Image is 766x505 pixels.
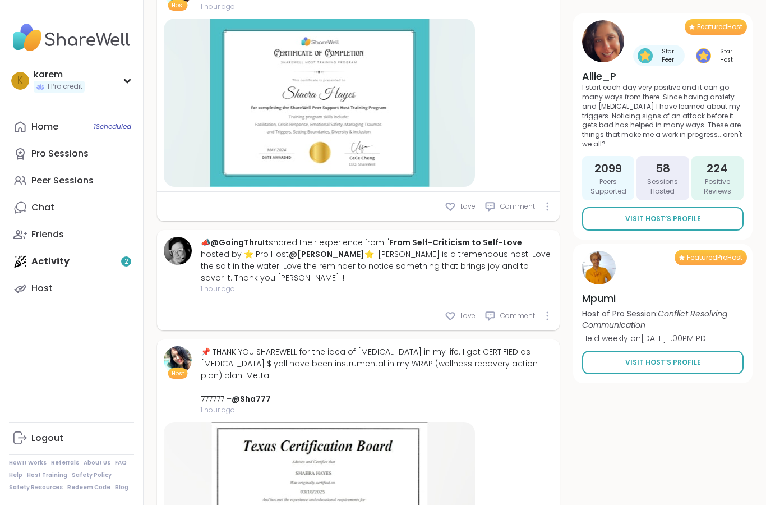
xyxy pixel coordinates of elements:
[9,484,63,492] a: Safety Resources
[582,333,744,344] p: Held weekly on [DATE] 1:00PM PDT
[164,237,192,265] img: GoingThruIt
[9,471,22,479] a: Help
[500,311,535,321] span: Comment
[201,284,553,294] span: 1 hour ago
[201,405,553,415] span: 1 hour ago
[582,308,744,330] p: Host of Pro Session:
[582,69,744,83] h4: Allie_P
[696,48,711,63] img: Star Host
[687,253,742,262] span: Featured Pro Host
[9,167,134,194] a: Peer Sessions
[582,207,744,231] a: Visit Host’s Profile
[47,82,82,91] span: 1 Pro credit
[625,357,701,368] span: Visit Host’s Profile
[31,228,64,241] div: Friends
[638,48,653,63] img: Star Peer
[172,1,184,10] span: Host
[655,47,680,64] span: Star Peer
[9,113,134,140] a: Home1Scheduled
[9,425,134,452] a: Logout
[707,160,728,176] span: 224
[582,83,744,149] p: I start each day very positive and it can go many ways from there. Since having anxiety and [MEDI...
[72,471,112,479] a: Safety Policy
[582,351,744,374] a: Visit Host’s Profile
[582,20,624,62] img: Allie_P
[641,177,684,196] span: Sessions Hosted
[201,237,553,284] div: 📣 shared their experience from " " hosted by ⭐ Pro Host ⭐: [PERSON_NAME] is a tremendous host. Lo...
[67,484,110,492] a: Redeem Code
[115,484,128,492] a: Blog
[94,122,131,131] span: 1 Scheduled
[201,2,553,12] span: 1 hour ago
[9,18,134,57] img: ShareWell Nav Logo
[164,346,192,374] img: Sha777
[289,249,364,260] a: @[PERSON_NAME]
[9,275,134,302] a: Host
[656,160,670,176] span: 58
[232,393,271,405] a: @Sha777
[697,22,742,31] span: Featured Host
[582,308,727,330] i: Conflict Resolving Communication
[500,201,535,212] span: Comment
[27,471,67,479] a: Host Training
[625,214,701,224] span: Visit Host’s Profile
[31,175,94,187] div: Peer Sessions
[17,74,23,88] span: k
[582,291,744,305] h4: Mpumi
[460,311,476,321] span: Love
[582,251,616,284] img: Mpumi
[9,140,134,167] a: Pro Sessions
[34,68,85,81] div: karem
[31,121,58,133] div: Home
[115,459,127,467] a: FAQ
[587,177,630,196] span: Peers Supported
[31,201,54,214] div: Chat
[460,201,476,212] span: Love
[31,432,63,444] div: Logout
[84,459,110,467] a: About Us
[51,459,79,467] a: Referrals
[9,194,134,221] a: Chat
[9,459,47,467] a: How It Works
[713,47,739,64] span: Star Host
[389,237,522,248] a: From Self-Criticism to Self-Love
[201,346,553,405] div: 📌 THANK YOU SHAREWELL for the idea of [MEDICAL_DATA] in my life. I got CERTIFIED as [MEDICAL_DATA...
[31,148,89,160] div: Pro Sessions
[594,160,622,176] span: 2099
[9,221,134,248] a: Friends
[210,237,269,248] a: @GoingThruIt
[172,369,184,378] span: Host
[696,177,739,196] span: Positive Reviews
[31,282,53,295] div: Host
